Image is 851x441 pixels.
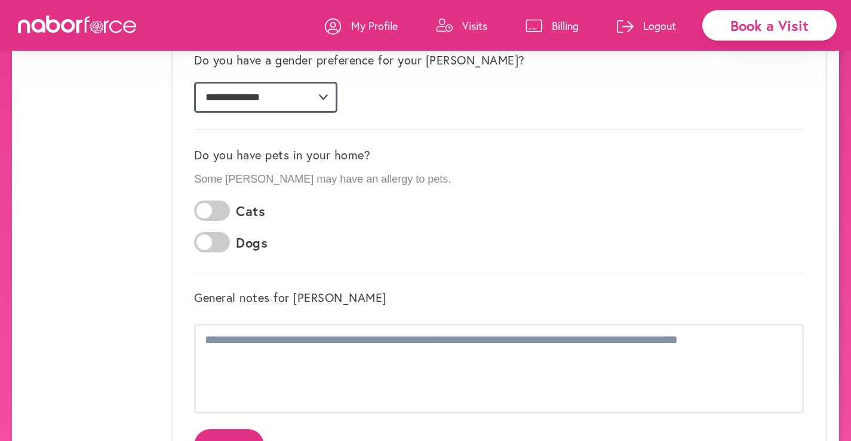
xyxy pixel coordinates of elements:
p: My Profile [351,18,398,33]
label: General notes for [PERSON_NAME] [194,291,386,305]
label: Cats [236,203,265,219]
a: Visits [436,8,487,44]
label: Do you have pets in your home? [194,148,370,162]
a: Billing [526,8,579,44]
p: Visits [462,18,487,33]
label: Do you have a gender preference for your [PERSON_NAME]? [194,53,525,67]
p: Logout [643,18,676,33]
a: My Profile [325,8,398,44]
p: Billing [552,18,579,33]
div: Book a Visit [702,10,837,41]
p: Some [PERSON_NAME] may have an allergy to pets. [194,173,804,186]
a: Logout [617,8,676,44]
label: Dogs [236,235,268,251]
